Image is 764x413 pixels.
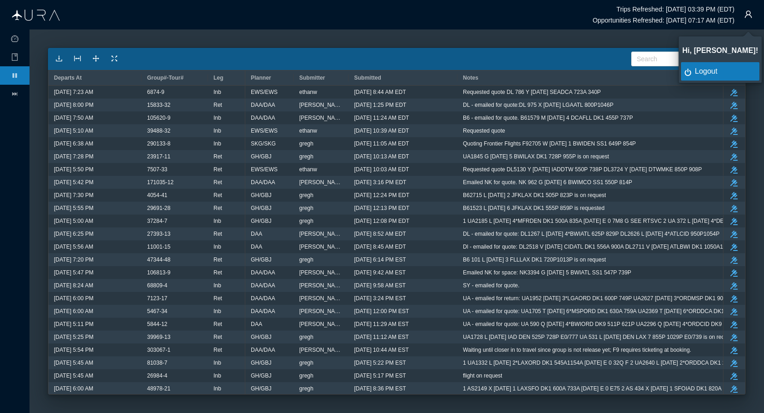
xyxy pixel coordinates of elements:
span: [DATE] 11:24 AM EDT [354,112,409,124]
span: [DATE] 10:03 AM EDT [354,163,409,175]
span: [DATE] 12:24 PM EDT [354,189,409,201]
span: [DATE] 6:38 AM [54,138,93,150]
span: Waiting until closer in to travel since group is not release yet; F9 requires ticketing at booking. [463,344,691,356]
span: [PERSON_NAME] [299,305,343,317]
span: 48978-21 [147,383,171,395]
span: [PERSON_NAME] [299,99,343,111]
span: Inb [213,279,221,291]
span: Submitter [299,75,325,81]
span: [DATE] 5:17 PM EST [354,370,406,382]
span: ethanw [299,163,317,175]
span: Inb [213,125,221,137]
span: Inb [213,138,221,150]
span: Ret [213,344,222,356]
span: [DATE] 7:28 PM [54,151,94,163]
button: icon: download [52,52,66,66]
span: [DATE] 11:05 AM EDT [354,138,409,150]
span: DAA [251,228,262,240]
span: [DATE] 8:44 AM EDT [354,86,406,98]
span: Requested quote DL5130 Y [DATE] IADDTW 550P 738P DL3724 Y [DATE] DTWMKE 850P 908P [463,163,702,175]
span: [DATE] 10:39 AM EDT [354,125,409,137]
span: 106813-9 [147,267,171,279]
span: [DATE] 12:08 PM EDT [354,215,409,227]
button: icon: fullscreen [107,52,122,66]
span: ethanw [299,125,317,137]
span: 105620-9 [147,112,171,124]
span: [DATE] 5:00 AM [54,215,93,227]
span: [DATE] 6:00 AM [54,305,93,317]
span: Requested quote DL 786 Y [DATE] SEADCA 723A 340P [463,86,601,98]
span: SKG/SKG [251,138,276,150]
span: DAA/DAA [251,99,275,111]
i: icon: fast-forward [11,90,18,98]
span: gregh [299,331,314,343]
span: [PERSON_NAME] [299,267,343,279]
span: [DATE] 5:11 PM [54,318,94,330]
span: DAA/DAA [251,267,275,279]
span: DAA/DAA [251,344,275,356]
span: [DATE] 5:54 PM [54,344,94,356]
span: [DATE] 6:00 PM [54,292,94,304]
span: [PERSON_NAME] [299,318,343,330]
span: 7123-17 [147,292,167,304]
span: 37284-7 [147,215,167,227]
span: Inb [213,86,221,98]
span: GH/GBJ [251,254,272,266]
span: [DATE] 5:10 AM [54,125,93,137]
span: UA - emailed for return: UA1952 [DATE] 3*LGAORD DK1 600P 749P UA2627 [DATE] 3*ORDMSP DK1 905P1029P [463,292,746,304]
span: [DATE] 8:52 AM EDT [354,228,406,240]
span: Inb [213,241,221,253]
span: 68809-4 [147,279,167,291]
span: DAA/DAA [251,279,275,291]
span: EWS/EWS [251,86,278,98]
span: Emailed NK for quote. NK 962 G [DATE] 6 BWIMCO SS1 550P 814P [463,176,632,188]
span: gregh [299,383,314,395]
div: Logout [695,66,756,76]
span: Ret [213,331,222,343]
span: [DATE] 7:20 PM [54,254,94,266]
span: Ret [213,99,222,111]
span: [DATE] 7:50 AM [54,112,93,124]
span: Inb [213,357,221,369]
span: [DATE] 5:22 PM EST [354,357,406,369]
span: Ret [213,292,222,304]
span: 303067-1 [147,344,171,356]
span: [DATE] 7:30 PM [54,189,94,201]
span: Emailed NK for space: NK3394 G [DATE] 5 BWIATL SS1 547P 739P [463,267,631,279]
span: EWS/EWS [251,125,278,137]
span: [DATE] 6:25 PM [54,228,94,240]
span: [DATE] 9:42 AM EST [354,267,406,279]
span: gregh [299,215,314,227]
span: [DATE] 3:24 PM EST [354,292,406,304]
span: [PERSON_NAME] [299,176,343,188]
span: Ret [213,189,222,201]
span: EWS/EWS [251,163,278,175]
span: B6 - emailed for quote. B61579 M [DATE] 4 DCAFLL DK1 455P 737P [463,112,633,124]
span: [DATE] 11:12 AM EST [354,331,409,343]
span: GH/GBJ [251,189,272,201]
i: icon: dashboard [11,35,18,42]
h6: Opportunities Refreshed: [DATE] 07:17 AM (EDT) [592,17,734,24]
span: 81038-7 [147,357,167,369]
span: Quoting Frontier Flights F92705 W [DATE] 1 BWIDEN SS1 649P 854P [463,138,636,150]
span: DL - emailed for quote:DL 975 X [DATE] LGAATL 800P1046P [463,99,613,111]
span: 39969-13 [147,331,171,343]
span: gregh [299,138,314,150]
span: DAA/DAA [251,176,275,188]
span: GH/GBJ [251,331,272,343]
span: 39488-32 [147,125,171,137]
span: DL - emailed for quote: DL1267 L [DATE] 4*BWIATL 625P 829P DL2626 L [DATE] 4*ATLCID 950P1054P [463,228,720,240]
span: [DATE] 8:36 PM EST [354,383,406,395]
span: 23917-11 [147,151,171,163]
span: 4054-41 [147,189,167,201]
span: Notes [463,75,478,81]
span: SY - emailed for quote. [463,279,520,291]
span: Submitted [354,75,381,81]
span: Ret [213,267,222,279]
span: [DATE] 6:14 PM EST [354,254,406,266]
span: Inb [213,215,221,227]
img: Aura Logo [12,10,60,21]
span: Inb [213,370,221,382]
span: 29691-28 [147,202,171,214]
span: [DATE] 5:45 AM [54,357,93,369]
